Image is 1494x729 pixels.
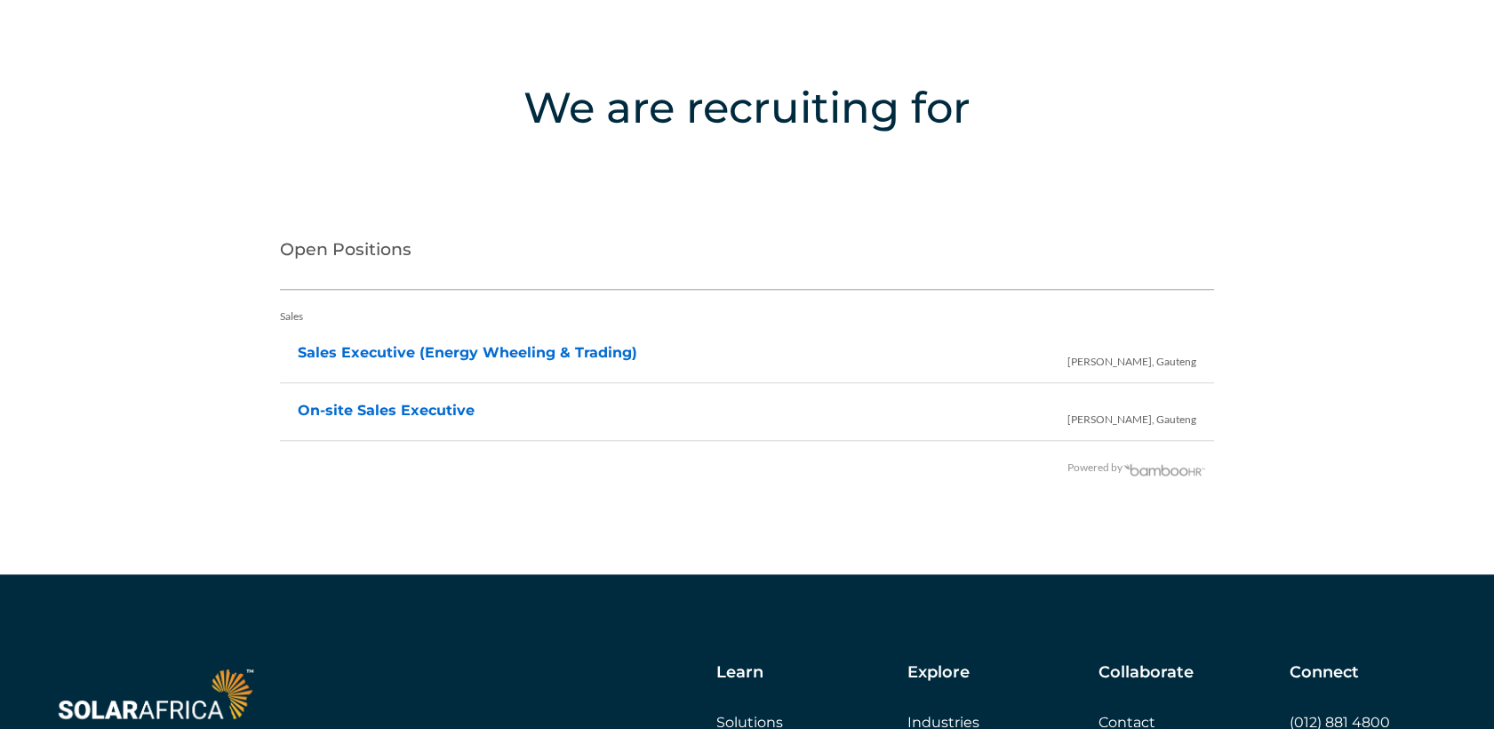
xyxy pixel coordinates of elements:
h5: Explore [907,663,970,683]
div: Sales [280,299,1214,334]
h2: Open Positions [280,219,1214,290]
div: Powered by [280,450,1206,485]
span: [PERSON_NAME], Gauteng [1067,394,1196,437]
img: BambooHR - HR software [1122,461,1206,476]
h5: Connect [1290,663,1359,683]
h4: We are recruiting for [80,76,1414,139]
h5: Learn [716,663,763,683]
span: [PERSON_NAME], Gauteng [1067,336,1196,380]
a: On-site Sales Executive [298,402,475,419]
h5: Collaborate [1099,663,1194,683]
a: Sales Executive (Energy Wheeling & Trading) [298,344,637,361]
